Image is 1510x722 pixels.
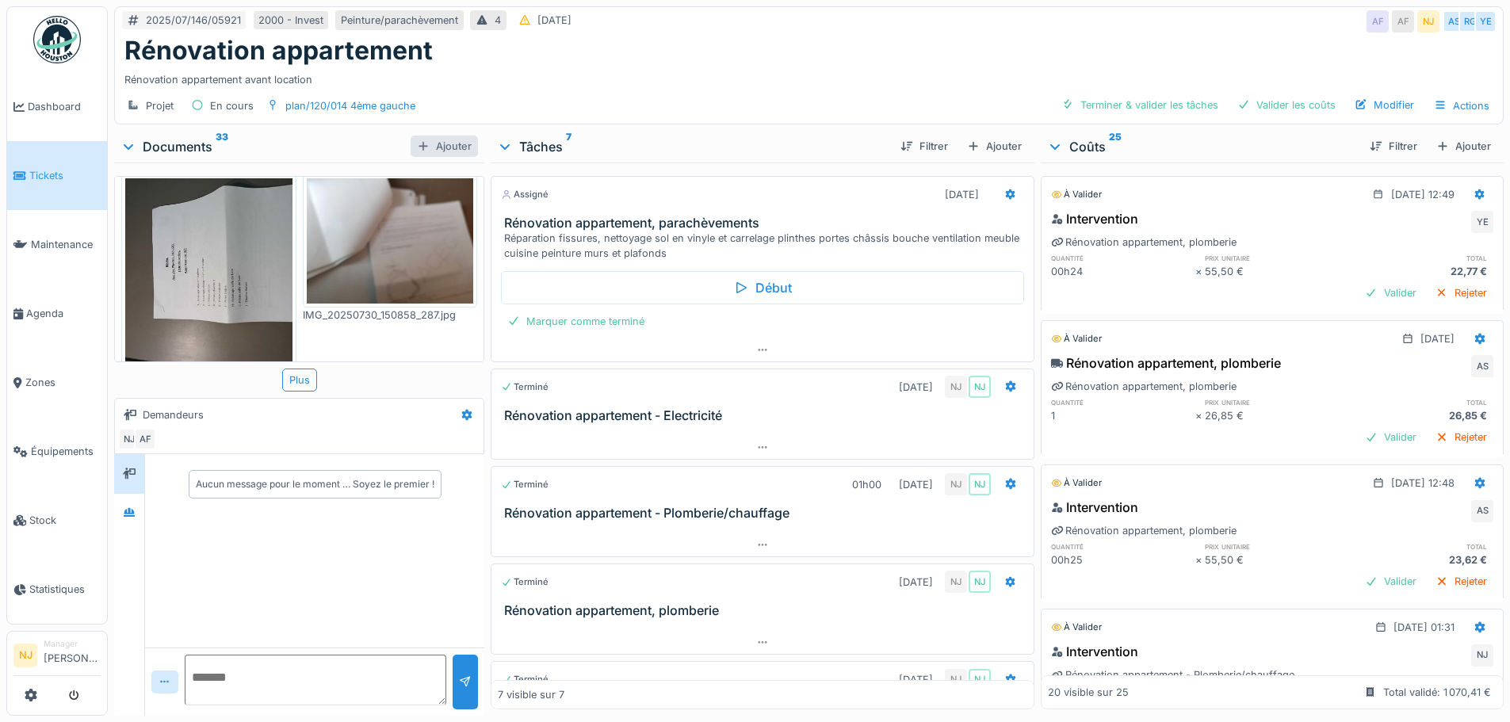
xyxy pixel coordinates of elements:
[120,137,411,156] div: Documents
[411,136,478,157] div: Ajouter
[1349,408,1493,423] div: 26,85 €
[945,571,967,593] div: NJ
[1051,408,1195,423] div: 1
[146,13,241,28] div: 2025/07/146/05921
[504,216,1026,231] h3: Rénovation appartement, parachèvements
[1359,282,1423,304] div: Valider
[1051,397,1195,407] h6: quantité
[495,13,501,28] div: 4
[7,210,107,279] a: Maintenance
[1051,498,1138,517] div: Intervention
[1471,644,1493,667] div: NJ
[1051,621,1102,634] div: À valider
[28,99,101,114] span: Dashboard
[7,279,107,348] a: Agenda
[1205,264,1349,279] div: 55,50 €
[1391,187,1455,202] div: [DATE] 12:49
[504,603,1026,618] h3: Rénovation appartement, plomberie
[1458,10,1481,32] div: RG
[1367,10,1389,32] div: AF
[1349,264,1493,279] div: 22,77 €
[1392,10,1414,32] div: AF
[44,638,101,672] li: [PERSON_NAME]
[945,187,979,202] div: [DATE]
[33,16,81,63] img: Badge_color-CXgf-gQk.svg
[1474,10,1497,32] div: YE
[118,428,140,450] div: NJ
[7,486,107,555] a: Stock
[143,407,204,422] div: Demandeurs
[341,13,458,28] div: Peinture/parachèvement
[307,178,474,304] img: iex5eh0b4m15jtlfij4wlvlpa80d
[1417,10,1439,32] div: NJ
[1205,397,1349,407] h6: prix unitaire
[13,638,101,676] a: NJ Manager[PERSON_NAME]
[1348,94,1420,116] div: Modifier
[945,669,967,691] div: NJ
[1195,552,1206,567] div: ×
[501,478,549,491] div: Terminé
[969,571,991,593] div: NJ
[29,168,101,183] span: Tickets
[1471,355,1493,377] div: AS
[13,644,37,667] li: NJ
[1349,541,1493,552] h6: total
[285,98,415,113] div: plan/120/014 4ème gauche
[124,66,1493,87] div: Rénovation appartement avant location
[29,513,101,528] span: Stock
[1231,94,1342,116] div: Valider les coûts
[504,506,1026,521] h3: Rénovation appartement - Plomberie/chauffage
[945,376,967,398] div: NJ
[501,380,549,394] div: Terminé
[1349,552,1493,567] div: 23,62 €
[852,477,881,492] div: 01h00
[1051,253,1195,263] h6: quantité
[7,417,107,486] a: Équipements
[501,575,549,589] div: Terminé
[501,673,549,686] div: Terminé
[125,178,292,401] img: zqlm3wazu17463sakuw2lnjsc5b7
[31,237,101,252] span: Maintenance
[1471,500,1493,522] div: AS
[7,555,107,624] a: Statistiques
[7,141,107,210] a: Tickets
[146,98,174,113] div: Projet
[1051,667,1294,682] div: Rénovation appartement - Plomberie/chauffage
[945,473,967,495] div: NJ
[969,473,991,495] div: NJ
[1430,136,1497,157] div: Ajouter
[498,687,564,702] div: 7 visible sur 7
[1349,397,1493,407] h6: total
[1205,253,1349,263] h6: prix unitaire
[124,36,433,66] h1: Rénovation appartement
[1383,685,1491,700] div: Total validé: 1 070,41 €
[504,408,1026,423] h3: Rénovation appartement - Electricité
[7,72,107,141] a: Dashboard
[1109,137,1122,156] sup: 25
[1363,136,1424,157] div: Filtrer
[1051,552,1195,567] div: 00h25
[1051,353,1281,372] div: Rénovation appartement, plomberie
[537,13,572,28] div: [DATE]
[1055,94,1225,116] div: Terminer & valider les tâches
[1051,476,1102,490] div: À valider
[1051,379,1237,394] div: Rénovation appartement, plomberie
[1048,685,1129,700] div: 20 visible sur 25
[501,311,651,332] div: Marquer comme terminé
[899,672,933,687] div: [DATE]
[26,306,101,321] span: Agenda
[961,136,1028,157] div: Ajouter
[1047,137,1357,156] div: Coûts
[1051,264,1195,279] div: 00h24
[504,231,1026,261] div: Réparation fissures, nettoyage sol en vinyle et carrelage plinthes portes châssis bouche ventilat...
[1427,94,1497,117] div: Actions
[1471,211,1493,233] div: YE
[44,638,101,650] div: Manager
[1051,523,1237,538] div: Rénovation appartement, plomberie
[1051,235,1237,250] div: Rénovation appartement, plomberie
[1349,253,1493,263] h6: total
[566,137,572,156] sup: 7
[282,369,317,392] div: Plus
[1205,408,1349,423] div: 26,85 €
[501,188,549,201] div: Assigné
